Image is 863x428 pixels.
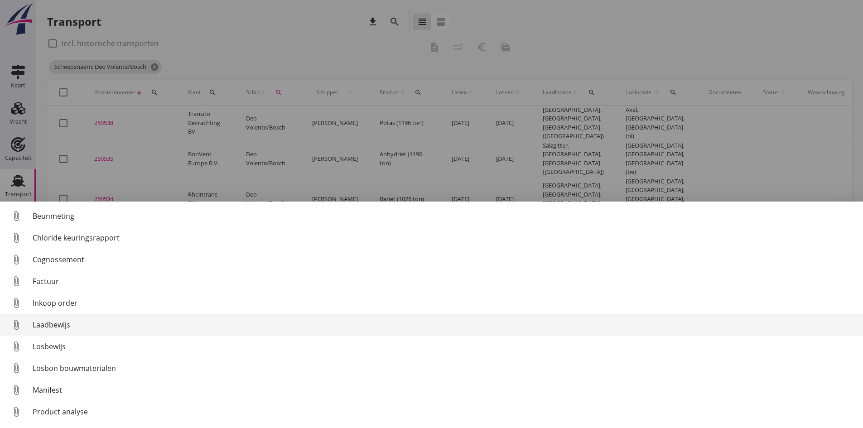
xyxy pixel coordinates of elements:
[33,319,856,330] div: Laadbewijs
[33,341,856,352] div: Losbewijs
[9,383,24,397] i: attach_file
[33,232,856,243] div: Chloride keuringsrapport
[33,276,856,287] div: Factuur
[33,363,856,374] div: Losbon bouwmaterialen
[9,231,24,245] i: attach_file
[9,252,24,267] i: attach_file
[9,404,24,419] i: attach_file
[9,274,24,289] i: attach_file
[33,406,856,417] div: Product analyse
[33,385,856,395] div: Manifest
[33,211,856,221] div: Beunmeting
[33,254,856,265] div: Cognossement
[9,209,24,223] i: attach_file
[9,361,24,375] i: attach_file
[33,298,856,308] div: Inkoop order
[9,339,24,354] i: attach_file
[9,317,24,332] i: attach_file
[9,296,24,310] i: attach_file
